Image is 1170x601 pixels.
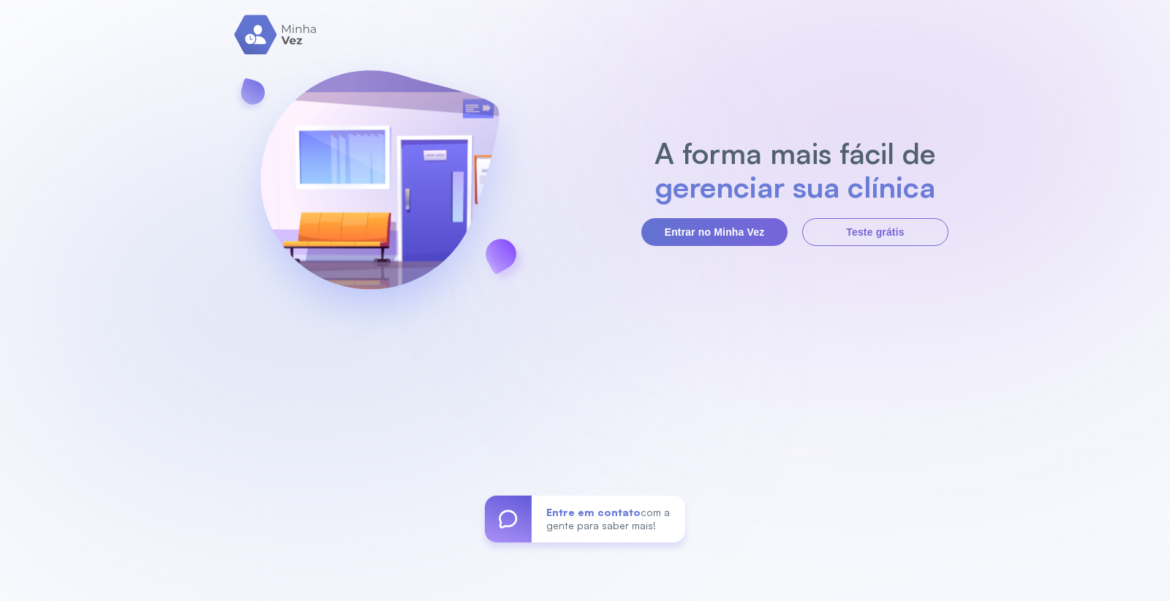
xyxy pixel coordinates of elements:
[485,496,685,542] a: Entre em contatocom a gente para saber mais!
[222,31,537,350] img: banner-login.svg
[647,170,943,204] h2: gerenciar sua clínica
[546,506,641,518] span: Entre em contato
[641,218,788,246] button: Entrar no Minha Vez
[802,218,948,246] button: Teste grátis
[532,496,685,542] div: com a gente para saber mais!
[234,15,318,55] img: logo.svg
[647,136,943,170] h2: A forma mais fácil de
